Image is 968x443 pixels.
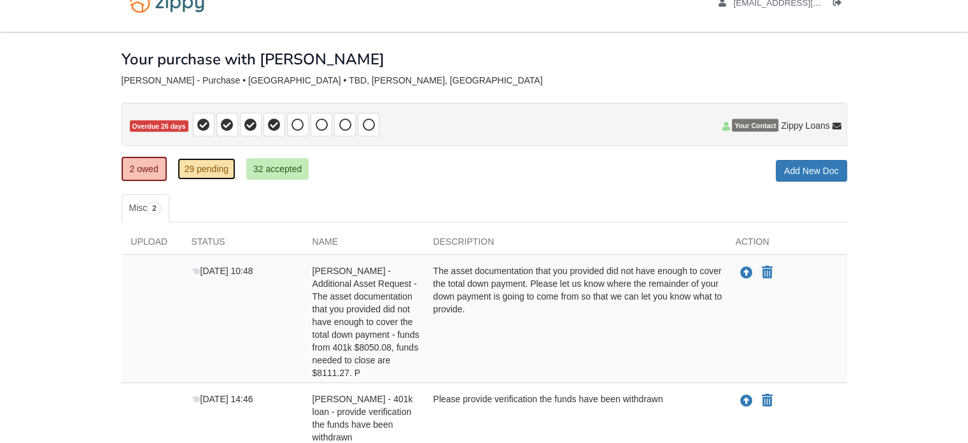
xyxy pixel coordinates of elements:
[130,120,188,133] span: Overdue 26 days
[182,235,303,254] div: Status
[192,266,253,276] span: [DATE] 10:48
[178,158,235,180] a: 29 pending
[122,235,182,254] div: Upload
[776,160,847,182] a: Add New Doc
[122,157,167,181] a: 2 owed
[246,158,309,180] a: 32 accepted
[147,202,162,215] span: 2
[739,393,754,409] button: Upload Jennifer Carr - 401k loan - provide verification the funds have been withdrawn
[312,266,419,378] span: [PERSON_NAME] - Additional Asset Request - The asset documentation that you provided did not have...
[761,393,774,409] button: Declare Jennifer Carr - 401k loan - provide verification the funds have been withdrawn not applic...
[122,51,384,68] h1: Your purchase with [PERSON_NAME]
[781,119,829,132] span: Zippy Loans
[122,194,169,222] a: Misc
[312,394,413,442] span: [PERSON_NAME] - 401k loan - provide verification the funds have been withdrawn
[739,265,754,281] button: Upload Gail Wrona - Additional Asset Request - The asset documentation that you provided did not ...
[122,75,847,86] div: [PERSON_NAME] - Purchase • [GEOGRAPHIC_DATA] • TBD, [PERSON_NAME], [GEOGRAPHIC_DATA]
[424,235,726,254] div: Description
[424,265,726,379] div: The asset documentation that you provided did not have enough to cover the total down payment. Pl...
[192,394,253,404] span: [DATE] 14:46
[726,235,847,254] div: Action
[303,235,424,254] div: Name
[761,265,774,280] button: Declare Gail Wrona - Additional Asset Request - The asset documentation that you provided did not...
[732,119,778,132] span: Your Contact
